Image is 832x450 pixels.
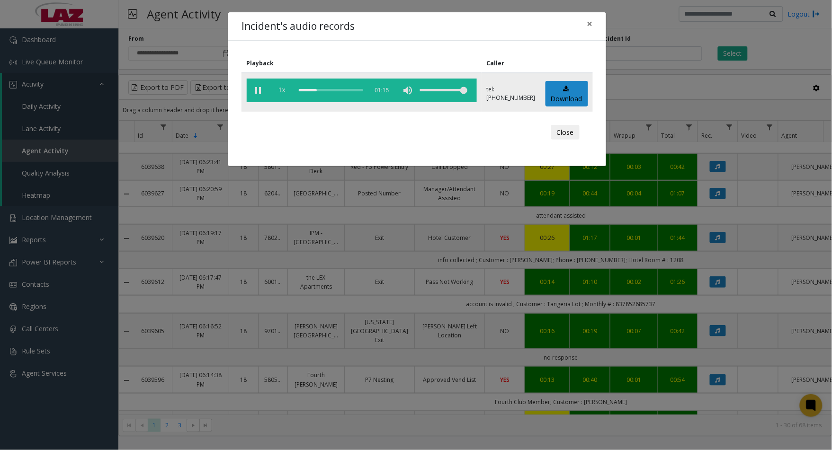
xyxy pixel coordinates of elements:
a: Download [546,81,588,107]
button: Close [581,12,599,35]
h4: Incident's audio records [242,19,355,34]
span: × [587,17,593,30]
div: scrub bar [299,79,363,102]
p: tel:[PHONE_NUMBER] [487,85,536,102]
div: volume level [420,79,467,102]
button: Close [551,125,580,140]
th: Playback [242,54,482,73]
th: Caller [482,54,540,73]
span: playback speed button [270,79,294,102]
